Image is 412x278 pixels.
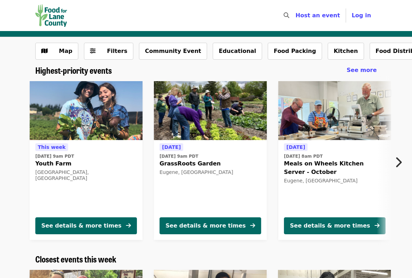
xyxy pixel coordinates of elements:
[154,81,267,140] img: GrassRoots Garden organized by Food for Lane County
[284,159,386,176] span: Meals on Wheels Kitchen Server - October
[278,81,391,240] a: See details for "Meals on Wheels Kitchen Server - October"
[35,43,78,60] button: Show map view
[290,222,370,230] div: See details & more times
[159,159,261,168] span: GrassRoots Garden
[347,67,377,73] span: See more
[213,43,262,60] button: Educational
[159,217,261,234] button: See details & more times
[328,43,364,60] button: Kitchen
[30,81,143,240] a: See details for "Youth Farm"
[284,12,289,19] i: search icon
[90,48,96,54] i: sliders-h icon
[35,65,112,75] a: Highest-priority events
[35,159,137,168] span: Youth Farm
[35,217,137,234] button: See details & more times
[162,144,181,150] span: [DATE]
[293,7,299,24] input: Search
[35,254,116,264] a: Closest events this week
[126,222,131,229] i: arrow-right icon
[165,222,246,230] div: See details & more times
[346,8,377,23] button: Log in
[139,43,207,60] button: Community Event
[41,222,121,230] div: See details & more times
[154,81,267,240] a: See details for "GrassRoots Garden"
[41,48,48,54] i: map icon
[278,81,391,140] img: Meals on Wheels Kitchen Server - October organized by Food for Lane County
[35,169,137,181] div: [GEOGRAPHIC_DATA], [GEOGRAPHIC_DATA]
[30,65,382,75] div: Highest-priority events
[352,12,371,19] span: Log in
[286,144,305,150] span: [DATE]
[284,178,386,184] div: Eugene, [GEOGRAPHIC_DATA]
[30,81,143,140] img: Youth Farm organized by Food for Lane County
[389,152,412,172] button: Next item
[395,156,402,169] i: chevron-right icon
[159,169,261,175] div: Eugene, [GEOGRAPHIC_DATA]
[159,153,198,159] time: [DATE] 9am PDT
[35,4,67,27] img: Food for Lane County - Home
[284,153,323,159] time: [DATE] 8am PDT
[347,66,377,74] a: See more
[296,12,340,19] a: Host an event
[250,222,255,229] i: arrow-right icon
[59,48,72,54] span: Map
[38,144,66,150] span: This week
[84,43,133,60] button: Filters (0 selected)
[35,253,116,265] span: Closest events this week
[35,64,112,76] span: Highest-priority events
[375,222,380,229] i: arrow-right icon
[35,153,74,159] time: [DATE] 9am PDT
[268,43,322,60] button: Food Packing
[30,254,382,264] div: Closest events this week
[284,217,386,234] button: See details & more times
[107,48,127,54] span: Filters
